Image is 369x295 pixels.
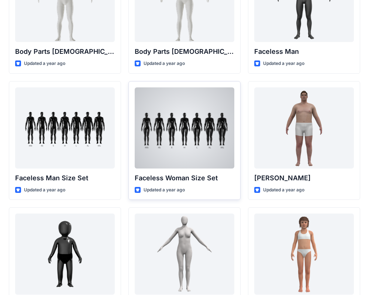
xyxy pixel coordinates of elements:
[254,173,354,183] p: [PERSON_NAME]
[24,186,65,194] p: Updated a year ago
[254,214,354,295] a: Emily
[263,60,304,67] p: Updated a year ago
[15,46,115,57] p: Body Parts [DEMOGRAPHIC_DATA]
[135,173,234,183] p: Faceless Woman Size Set
[254,87,354,169] a: Joseph
[24,60,65,67] p: Updated a year ago
[144,60,185,67] p: Updated a year ago
[15,173,115,183] p: Faceless Man Size Set
[263,186,304,194] p: Updated a year ago
[135,46,234,57] p: Body Parts [DEMOGRAPHIC_DATA]
[135,214,234,295] a: Faceless Female CN Lite
[135,87,234,169] a: Faceless Woman Size Set
[15,87,115,169] a: Faceless Man Size Set
[144,186,185,194] p: Updated a year ago
[15,214,115,295] a: Faceless Baby
[254,46,354,57] p: Faceless Man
